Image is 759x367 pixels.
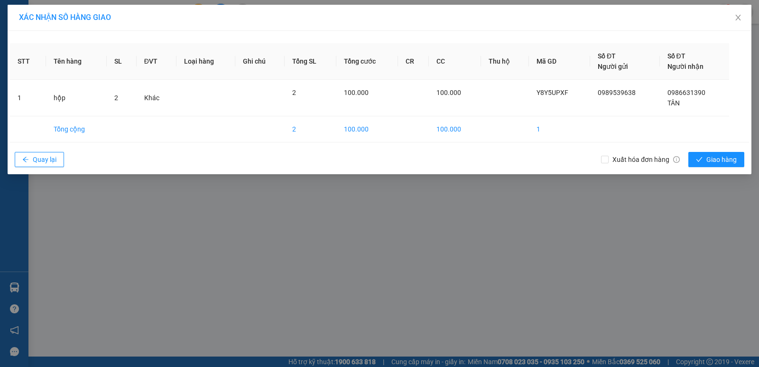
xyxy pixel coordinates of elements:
[398,43,429,80] th: CR
[667,52,685,60] span: Số ĐT
[19,13,111,22] span: XÁC NHẬN SỐ HÀNG GIAO
[429,116,481,142] td: 100.000
[336,43,398,80] th: Tổng cước
[235,43,285,80] th: Ghi chú
[436,89,461,96] span: 100.000
[46,116,107,142] td: Tổng cộng
[33,154,56,165] span: Quay lại
[285,116,336,142] td: 2
[673,156,680,163] span: info-circle
[696,156,703,164] span: check
[107,43,137,80] th: SL
[667,99,680,107] span: TÂN
[688,152,744,167] button: checkGiao hàng
[706,154,737,165] span: Giao hàng
[429,43,481,80] th: CC
[529,116,591,142] td: 1
[137,80,176,116] td: Khác
[46,80,107,116] td: hộp
[336,116,398,142] td: 100.000
[10,43,46,80] th: STT
[10,80,46,116] td: 1
[609,154,684,165] span: Xuất hóa đơn hàng
[15,152,64,167] button: arrow-leftQuay lại
[598,89,636,96] span: 0989539638
[734,14,742,21] span: close
[344,89,369,96] span: 100.000
[46,43,107,80] th: Tên hàng
[598,52,616,60] span: Số ĐT
[176,43,235,80] th: Loại hàng
[292,89,296,96] span: 2
[667,63,703,70] span: Người nhận
[725,5,751,31] button: Close
[529,43,591,80] th: Mã GD
[285,43,336,80] th: Tổng SL
[598,63,628,70] span: Người gửi
[137,43,176,80] th: ĐVT
[537,89,568,96] span: Y8Y5UPXF
[667,89,705,96] span: 0986631390
[481,43,529,80] th: Thu hộ
[22,156,29,164] span: arrow-left
[114,94,118,102] span: 2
